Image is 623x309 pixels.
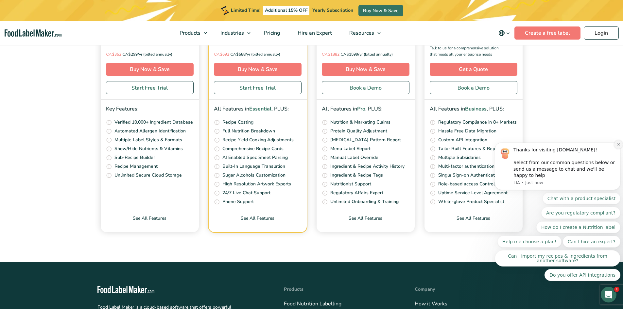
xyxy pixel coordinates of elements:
span: CA$ [122,52,131,57]
span: Hire an Expert [296,29,333,37]
a: Book a Demo [430,81,517,94]
a: See All Features [317,215,415,232]
p: Role-based access Control [438,180,495,188]
span: CA$ [230,52,239,57]
p: Unlimited Onboarding & Training [330,198,399,205]
span: 1 [614,287,619,292]
p: Menu Label Report [330,145,371,152]
span: Pricing [262,29,281,37]
a: Buy Now & Save [106,63,194,76]
a: Get a Quote [430,63,517,76]
a: Hire an Expert [289,21,339,45]
p: Regulatory Compliance in 8+ Markets [438,119,517,126]
p: Ingredient & Recipe Activity History [330,163,405,170]
p: Recipe Yield Cooking Adjustments [222,136,294,144]
p: White-glove Product Specialist [438,198,504,205]
a: Food Nutrition Labelling [284,300,341,307]
a: Book a Demo [322,81,409,94]
p: Tailor Built Features & Reports [438,145,503,152]
h4: Company [415,286,526,293]
a: Buy Now & Save [214,63,302,76]
del: 1882 [322,52,339,57]
del: 352 [106,52,121,57]
a: Start Free Trial [106,81,194,94]
span: Yearly Subscription [312,7,353,13]
span: Industries [218,29,245,37]
a: Buy Now & Save [358,5,403,16]
p: Uptime Service Level Agreement [438,189,508,197]
p: All Features in , PLUS: [322,105,409,113]
a: See All Features [424,215,523,232]
p: Show/Hide Nutrients & Vitamins [114,145,183,152]
span: Limited Time! [231,7,260,13]
p: Ingredient & Recipe Tags [330,172,383,179]
img: Food Label Maker - white [97,286,154,293]
p: Multi-factor authentication [438,163,494,170]
p: All Features in , PLUS: [214,105,302,113]
a: Industries [212,21,254,45]
p: All Features in , PLUS: [430,105,517,114]
p: Talk to us for a comprehensive solution that meets all your enterprise needs [430,45,505,58]
p: Automated Allergen Identification [114,128,186,135]
p: 24/7 Live Chat Support [222,189,270,197]
p: AI Enabled Spec Sheet Parsing [222,154,288,161]
del: 692 [214,52,229,57]
p: 588/yr (billed annually) [214,51,302,58]
span: Business [465,106,487,113]
a: See All Features [101,215,199,232]
p: Single Sign-on Authentication [438,172,501,179]
iframe: Intercom live chat [601,287,616,302]
p: Regulatory Affairs Expert [330,189,383,197]
p: 299/yr (billed annually) [106,51,194,58]
span: Products [178,29,201,37]
p: Multiple Subsidaries [438,154,481,161]
p: Key Features: [106,105,194,113]
a: Pricing [255,21,287,45]
a: Resources [341,21,384,45]
p: Full Nutrition Breakdown [222,128,275,135]
p: Recipe Costing [222,119,253,126]
a: Start Free Trial [214,81,302,94]
p: Unlimited Secure Cloud Storage [114,172,182,179]
h4: Products [284,286,395,293]
span: CA$ [322,52,330,57]
a: See All Features [209,215,307,232]
p: Sub-Recipe Builder [114,154,155,161]
p: Hassle Free Data Migration [438,128,496,135]
span: Additional 15% OFF [263,6,309,15]
a: How it Works [415,300,447,307]
span: Essential [249,105,271,112]
p: Protein Quality Adjustment [330,128,387,135]
a: Login [584,26,619,40]
a: Products [171,21,210,45]
p: Sugar Alcohols Customization [222,172,286,179]
p: 1599/yr (billed annually) [322,51,409,58]
p: Nutrition & Marketing Claims [330,119,390,126]
span: CA$ [214,52,222,57]
span: CA$ [106,52,114,57]
p: Built-In Language Translation [222,163,285,170]
p: Manual Label Override [330,154,378,161]
p: [MEDICAL_DATA] Pattern Report [330,136,401,144]
p: High Resolution Artwork Exports [222,180,291,188]
span: CA$ [340,52,349,57]
span: Resources [347,29,375,37]
span: Pro [357,105,365,112]
p: Recipe Management [114,163,158,170]
p: Custom API Integration [438,136,487,144]
a: Buy Now & Save [322,63,409,76]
